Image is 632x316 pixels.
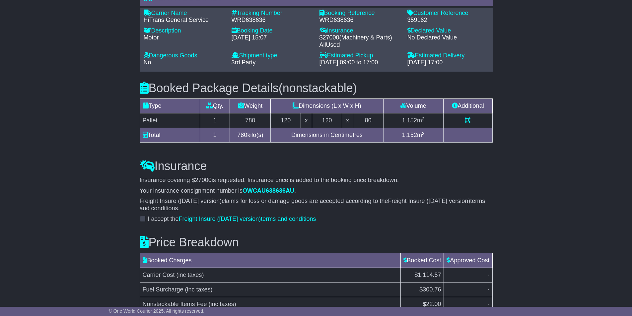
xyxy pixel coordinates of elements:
[143,272,175,278] span: Carrier Cost
[444,253,492,268] td: Approved Cost
[140,198,493,212] p: claims for loss or damage goods are accepted according to the terms and conditions.
[144,27,225,34] div: Description
[419,286,441,293] span: $300.76
[179,216,316,222] a: Freight Insure ([DATE] version)terms and conditions
[144,59,151,66] span: No
[200,99,230,113] td: Qty.
[319,34,401,48] div: $ ( )
[143,301,207,307] span: Nonstackable Items Fee
[143,286,183,293] span: Fuel Surcharge
[271,99,383,113] td: Dimensions (L x W x H)
[301,113,312,128] td: x
[341,34,390,41] span: Machinery & Parts
[383,99,443,113] td: Volume
[488,272,490,278] span: -
[179,216,261,222] span: Freight Insure ([DATE] version)
[144,17,225,24] div: HiTrans General Service
[383,128,443,143] td: m
[422,116,425,121] sup: 3
[422,131,425,136] sup: 3
[414,272,441,278] span: $1,114.57
[144,52,225,59] div: Dangerous Goods
[279,81,357,95] span: (nonstackable)
[232,52,313,59] div: Shipment type
[232,34,313,41] div: [DATE] 15:07
[319,59,401,66] div: [DATE] 09:00 to 17:00
[230,99,271,113] td: Weight
[230,128,271,143] td: kilo(s)
[200,128,230,143] td: 1
[232,10,313,17] div: Tracking Number
[353,113,383,128] td: 80
[319,10,401,17] div: Booking Reference
[195,177,212,183] span: 27000
[185,286,213,293] span: (inc taxes)
[209,301,236,307] span: (inc taxes)
[488,286,490,293] span: -
[140,198,222,204] span: Freight Insure ([DATE] version)
[388,198,470,204] span: Freight Insure ([DATE] version)
[407,17,489,24] div: 359162
[243,187,294,194] span: OWCAU638636AU
[148,216,316,223] label: I accept the
[140,177,493,184] p: Insurance covering $ is requested. Insurance price is added to the booking price breakdown.
[401,253,444,268] td: Booked Cost
[402,132,417,138] span: 1.152
[144,34,225,41] div: Motor
[271,128,383,143] td: Dimensions in Centimetres
[230,113,271,128] td: 780
[140,159,493,173] h3: Insurance
[140,253,401,268] td: Booked Charges
[407,59,489,66] div: [DATE] 17:00
[319,41,401,49] div: AllUsed
[140,99,200,113] td: Type
[319,27,401,34] div: Insurance
[140,113,200,128] td: Pallet
[312,113,342,128] td: 120
[232,27,313,34] div: Booking Date
[488,301,490,307] span: -
[271,113,301,128] td: 120
[407,52,489,59] div: Estimated Delivery
[140,82,493,95] h3: Booked Package Details
[407,27,489,34] div: Declared Value
[200,113,230,128] td: 1
[383,113,443,128] td: m
[237,132,247,138] span: 780
[140,128,200,143] td: Total
[140,187,493,195] p: Your insurance consignment number is .
[140,236,493,249] h3: Price Breakdown
[319,52,401,59] div: Estimated Pickup
[443,99,492,113] td: Additional
[342,113,353,128] td: x
[109,308,205,314] span: © One World Courier 2025. All rights reserved.
[407,10,489,17] div: Customer Reference
[319,17,401,24] div: WRD638636
[407,34,489,41] div: No Declared Value
[323,34,339,41] span: 27000
[402,117,417,124] span: 1.152
[176,272,204,278] span: (inc taxes)
[232,17,313,24] div: WRD638636
[423,301,441,307] span: $22.00
[144,10,225,17] div: Carrier Name
[232,59,256,66] span: 3rd Party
